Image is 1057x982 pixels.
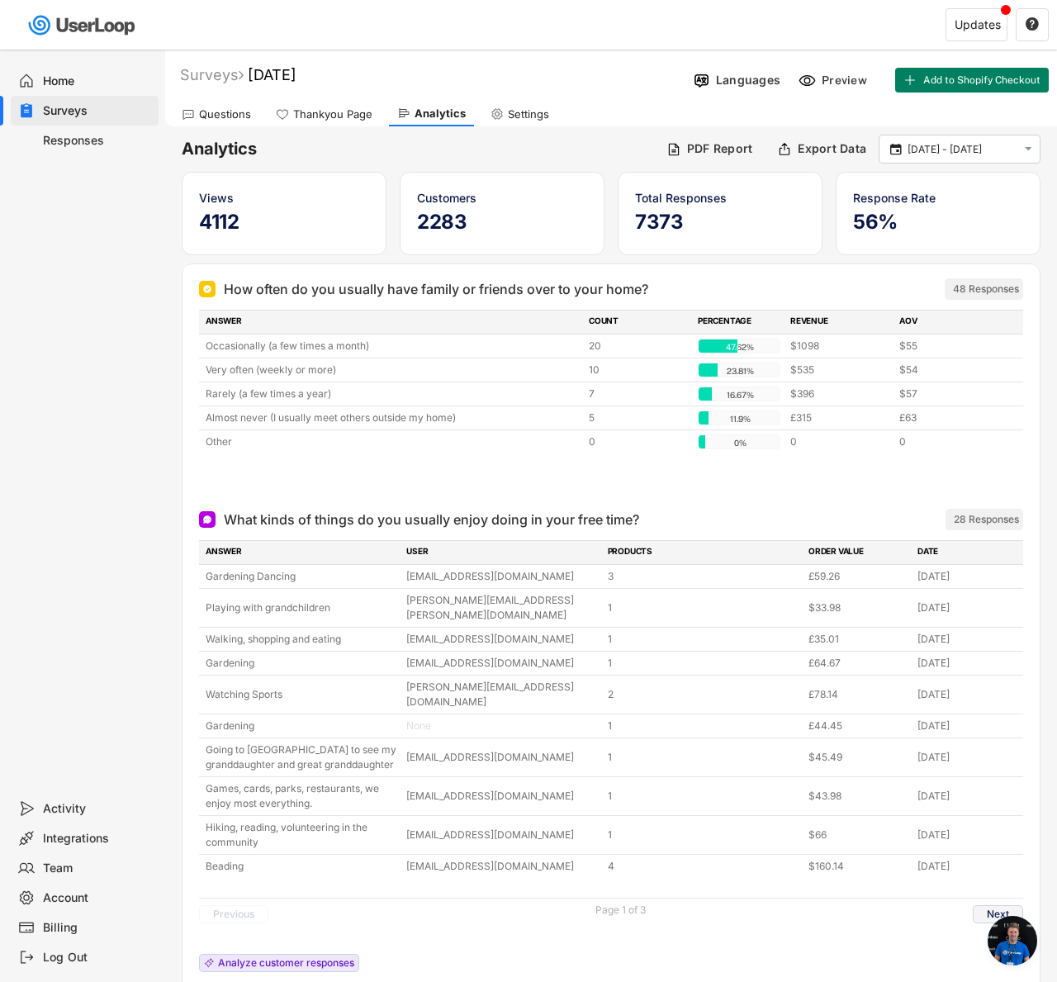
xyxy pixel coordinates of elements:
div: 1 [608,632,799,647]
div: Watching Sports [206,687,396,702]
div: ANSWER [206,545,396,560]
div: Log Out [43,950,152,965]
button: Next [973,905,1023,923]
div: None [406,719,597,733]
div: [DATE] [917,828,1017,842]
div: Settings [508,107,549,121]
button: Add to Shopify Checkout [895,68,1049,93]
div: 1 [608,600,799,615]
text:  [890,141,902,156]
div: 1 [608,789,799,804]
div: £59.26 [808,569,908,584]
button:  [1025,17,1040,32]
span: Add to Shopify Checkout [923,75,1040,85]
div: 23.81% [702,363,778,378]
div: Responses [43,133,152,149]
div: Activity [43,801,152,817]
div: 1 [608,719,799,733]
div: 2 [608,687,799,702]
div: 5 [589,410,688,425]
div: 16.67% [702,387,778,402]
div: Analytics [415,107,466,121]
div: £315 [790,410,889,425]
div: 1 [608,750,799,765]
div: Export Data [798,141,866,156]
div: Gardening [206,656,396,671]
div: Views [199,189,369,206]
div: 20 [589,339,688,353]
div: AOV [899,315,998,330]
div: [DATE] [917,859,1017,874]
div: ANSWER [206,315,579,330]
div: Account [43,890,152,906]
div: Other [206,434,579,449]
h5: 7373 [635,210,805,235]
div: Updates [955,19,1001,31]
div: Team [43,861,152,876]
div: 1 [608,828,799,842]
text:  [1026,17,1039,31]
button:  [1021,142,1036,156]
div: Going to [GEOGRAPHIC_DATA] to see my granddaughter and great granddaughter [206,742,396,772]
div: Surveys [43,103,152,119]
text:  [1025,142,1032,156]
div: $55 [899,339,998,353]
div: Surveys [180,65,244,84]
div: [EMAIL_ADDRESS][DOMAIN_NAME] [406,828,597,842]
button:  [888,142,903,157]
div: 10 [589,363,688,377]
div: Customers [417,189,587,206]
div: Billing [43,920,152,936]
div: What kinds of things do you usually enjoy doing in your free time? [224,510,639,529]
div: [DATE] [917,632,1017,647]
div: 11.9% [702,411,778,426]
div: Analyze customer responses [218,958,354,968]
div: $1098 [790,339,889,353]
div: Preview [822,73,871,88]
div: PERCENTAGE [698,315,780,330]
div: [EMAIL_ADDRESS][DOMAIN_NAME] [406,656,597,671]
div: [EMAIL_ADDRESS][DOMAIN_NAME] [406,859,597,874]
div: £78.14 [808,687,908,702]
div: COUNT [589,315,688,330]
div: Thankyou Page [293,107,372,121]
div: Occasionally (a few times a month) [206,339,579,353]
div: Playing with grandchildren [206,600,396,615]
div: [EMAIL_ADDRESS][DOMAIN_NAME] [406,750,597,765]
div: 47.62% [702,339,778,354]
div: $535 [790,363,889,377]
div: PDF Report [687,141,753,156]
div: [DATE] [917,600,1017,615]
div: $54 [899,363,998,377]
div: $45.49 [808,750,908,765]
div: [EMAIL_ADDRESS][DOMAIN_NAME] [406,632,597,647]
div: $57 [899,387,998,401]
div: $43.98 [808,789,908,804]
div: Response Rate [853,189,1023,206]
div: 0 [589,434,688,449]
div: Total Responses [635,189,805,206]
div: 3 [608,569,799,584]
div: PRODUCTS [608,545,799,560]
div: [PERSON_NAME][EMAIL_ADDRESS][DOMAIN_NAME] [406,680,597,709]
h5: 4112 [199,210,369,235]
div: ORDER VALUE [808,545,908,560]
div: [EMAIL_ADDRESS][DOMAIN_NAME] [406,569,597,584]
div: $396 [790,387,889,401]
div: Open chat [988,916,1037,965]
div: 0 [899,434,998,449]
div: Questions [199,107,251,121]
h5: 56% [853,210,1023,235]
div: 48 Responses [953,282,1019,296]
div: Languages [716,73,780,88]
div: Integrations [43,831,152,847]
div: Beading [206,859,396,874]
div: 28 Responses [954,513,1019,526]
div: £35.01 [808,632,908,647]
h6: Analytics [182,138,654,160]
div: Hiking, reading, volunteering in the community [206,820,396,850]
